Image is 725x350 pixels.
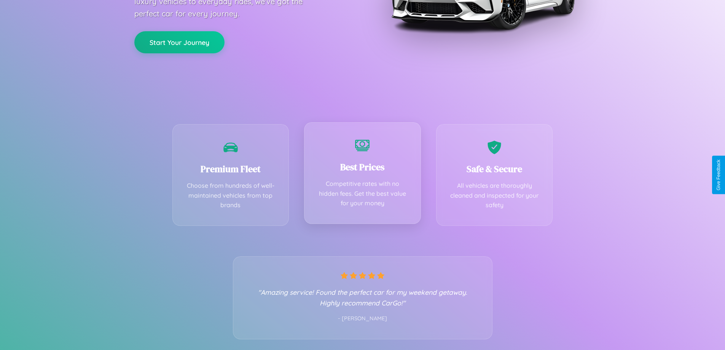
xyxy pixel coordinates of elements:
h3: Premium Fleet [184,163,277,175]
h3: Safe & Secure [448,163,541,175]
p: Competitive rates with no hidden fees. Get the best value for your money [316,179,409,208]
div: Give Feedback [716,160,721,190]
h3: Best Prices [316,161,409,173]
p: "Amazing service! Found the perfect car for my weekend getaway. Highly recommend CarGo!" [249,287,477,308]
p: All vehicles are thoroughly cleaned and inspected for your safety [448,181,541,210]
p: Choose from hundreds of well-maintained vehicles from top brands [184,181,277,210]
p: - [PERSON_NAME] [249,314,477,324]
button: Start Your Journey [134,31,225,53]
